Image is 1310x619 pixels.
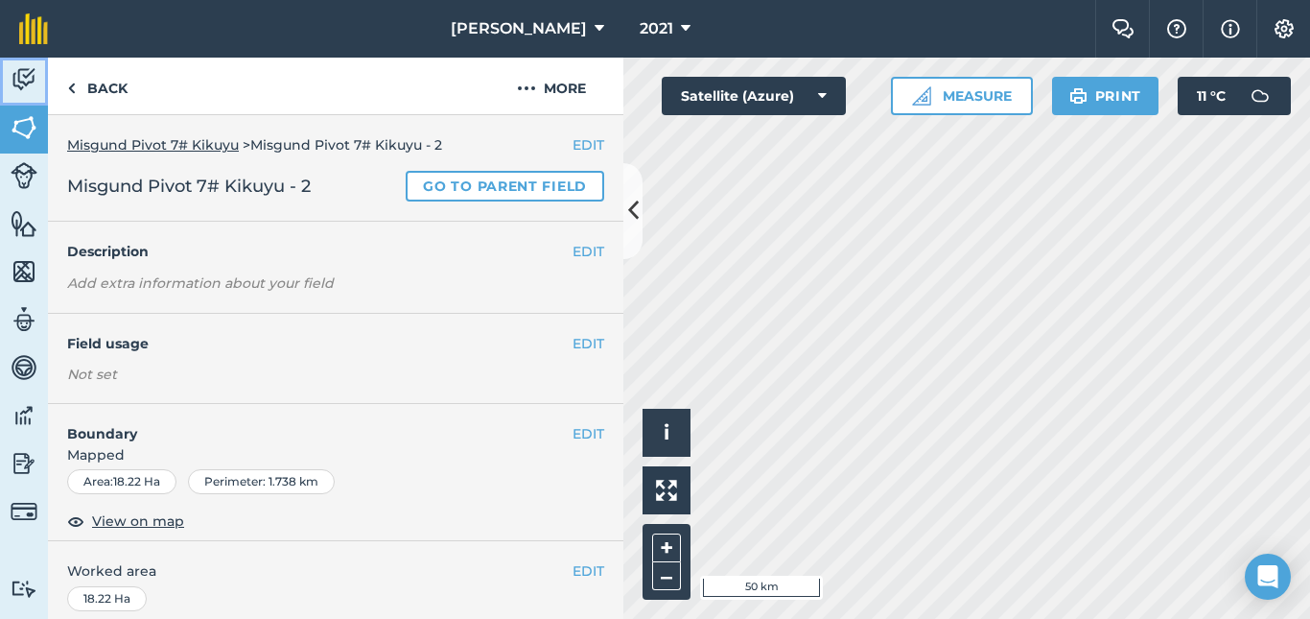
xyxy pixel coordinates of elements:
[11,580,37,598] img: svg+xml;base64,PD94bWwgdmVyc2lvbj0iMS4wIiBlbmNvZGluZz0idXRmLTgiPz4KPCEtLSBHZW5lcmF0b3I6IEFkb2JlIE...
[11,498,37,525] img: svg+xml;base64,PD94bWwgdmVyc2lvbj0iMS4wIiBlbmNvZGluZz0idXRmLTgiPz4KPCEtLSBHZW5lcmF0b3I6IEFkb2JlIE...
[643,409,690,457] button: i
[573,134,604,155] button: EDIT
[573,423,604,444] button: EDIT
[11,449,37,478] img: svg+xml;base64,PD94bWwgdmVyc2lvbj0iMS4wIiBlbmNvZGluZz0idXRmLTgiPz4KPCEtLSBHZW5lcmF0b3I6IEFkb2JlIE...
[67,365,604,384] div: Not set
[1241,77,1279,115] img: svg+xml;base64,PD94bWwgdmVyc2lvbj0iMS4wIiBlbmNvZGluZz0idXRmLTgiPz4KPCEtLSBHZW5lcmF0b3I6IEFkb2JlIE...
[48,404,573,444] h4: Boundary
[640,17,673,40] span: 2021
[67,560,604,582] span: Worked area
[573,560,604,582] button: EDIT
[48,444,623,465] span: Mapped
[573,333,604,354] button: EDIT
[1111,19,1135,38] img: Two speech bubbles overlapping with the left bubble in the forefront
[1069,84,1088,107] img: svg+xml;base64,PHN2ZyB4bWxucz0iaHR0cDovL3d3dy53My5vcmcvMjAwMC9zdmciIHdpZHRoPSIxOSIgaGVpZ2h0PSIyNC...
[11,65,37,94] img: svg+xml;base64,PD94bWwgdmVyc2lvbj0iMS4wIiBlbmNvZGluZz0idXRmLTgiPz4KPCEtLSBHZW5lcmF0b3I6IEFkb2JlIE...
[67,510,84,533] img: svg+xml;base64,PHN2ZyB4bWxucz0iaHR0cDovL3d3dy53My5vcmcvMjAwMC9zdmciIHdpZHRoPSIxOCIgaGVpZ2h0PSIyNC...
[11,209,37,238] img: svg+xml;base64,PHN2ZyB4bWxucz0iaHR0cDovL3d3dy53My5vcmcvMjAwMC9zdmciIHdpZHRoPSI1NiIgaGVpZ2h0PSI2MC...
[451,17,587,40] span: [PERSON_NAME]
[652,562,681,590] button: –
[19,13,48,44] img: fieldmargin Logo
[652,534,681,562] button: +
[912,86,931,106] img: Ruler icon
[67,274,334,292] em: Add extra information about your field
[1165,19,1188,38] img: A question mark icon
[891,77,1033,115] button: Measure
[406,171,604,202] a: Go to parent field
[67,173,311,200] span: Misgund Pivot 7# Kikuyu - 2
[517,77,536,100] img: svg+xml;base64,PHN2ZyB4bWxucz0iaHR0cDovL3d3dy53My5vcmcvMjAwMC9zdmciIHdpZHRoPSIyMCIgaGVpZ2h0PSIyNC...
[67,77,76,100] img: svg+xml;base64,PHN2ZyB4bWxucz0iaHR0cDovL3d3dy53My5vcmcvMjAwMC9zdmciIHdpZHRoPSI5IiBoZWlnaHQ9IjI0Ii...
[11,257,37,286] img: svg+xml;base64,PHN2ZyB4bWxucz0iaHR0cDovL3d3dy53My5vcmcvMjAwMC9zdmciIHdpZHRoPSI1NiIgaGVpZ2h0PSI2MC...
[1052,77,1159,115] button: Print
[11,113,37,142] img: svg+xml;base64,PHN2ZyB4bWxucz0iaHR0cDovL3d3dy53My5vcmcvMjAwMC9zdmciIHdpZHRoPSI1NiIgaGVpZ2h0PSI2MC...
[67,469,176,494] div: Area : 18.22 Ha
[11,162,37,189] img: svg+xml;base64,PD94bWwgdmVyc2lvbj0iMS4wIiBlbmNvZGluZz0idXRmLTgiPz4KPCEtLSBHZW5lcmF0b3I6IEFkb2JlIE...
[1273,19,1296,38] img: A cog icon
[67,134,604,155] div: > Misgund Pivot 7# Kikuyu - 2
[662,77,846,115] button: Satellite (Azure)
[1221,17,1240,40] img: svg+xml;base64,PHN2ZyB4bWxucz0iaHR0cDovL3d3dy53My5vcmcvMjAwMC9zdmciIHdpZHRoPSIxNyIgaGVpZ2h0PSIxNy...
[11,401,37,430] img: svg+xml;base64,PD94bWwgdmVyc2lvbj0iMS4wIiBlbmNvZGluZz0idXRmLTgiPz4KPCEtLSBHZW5lcmF0b3I6IEFkb2JlIE...
[67,241,604,262] h4: Description
[67,136,239,154] a: Misgund Pivot 7# Kikuyu
[67,510,184,533] button: View on map
[480,58,623,114] button: More
[1197,77,1226,115] span: 11 ° C
[11,353,37,382] img: svg+xml;base64,PD94bWwgdmVyc2lvbj0iMS4wIiBlbmNvZGluZz0idXRmLTgiPz4KPCEtLSBHZW5lcmF0b3I6IEFkb2JlIE...
[656,480,677,501] img: Four arrows, one pointing top left, one top right, one bottom right and the last bottom left
[67,586,147,611] div: 18.22 Ha
[11,305,37,334] img: svg+xml;base64,PD94bWwgdmVyc2lvbj0iMS4wIiBlbmNvZGluZz0idXRmLTgiPz4KPCEtLSBHZW5lcmF0b3I6IEFkb2JlIE...
[67,333,573,354] h4: Field usage
[573,241,604,262] button: EDIT
[48,58,147,114] a: Back
[1178,77,1291,115] button: 11 °C
[664,420,669,444] span: i
[188,469,335,494] div: Perimeter : 1.738 km
[92,511,184,532] span: View on map
[1245,554,1291,600] div: Open Intercom Messenger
